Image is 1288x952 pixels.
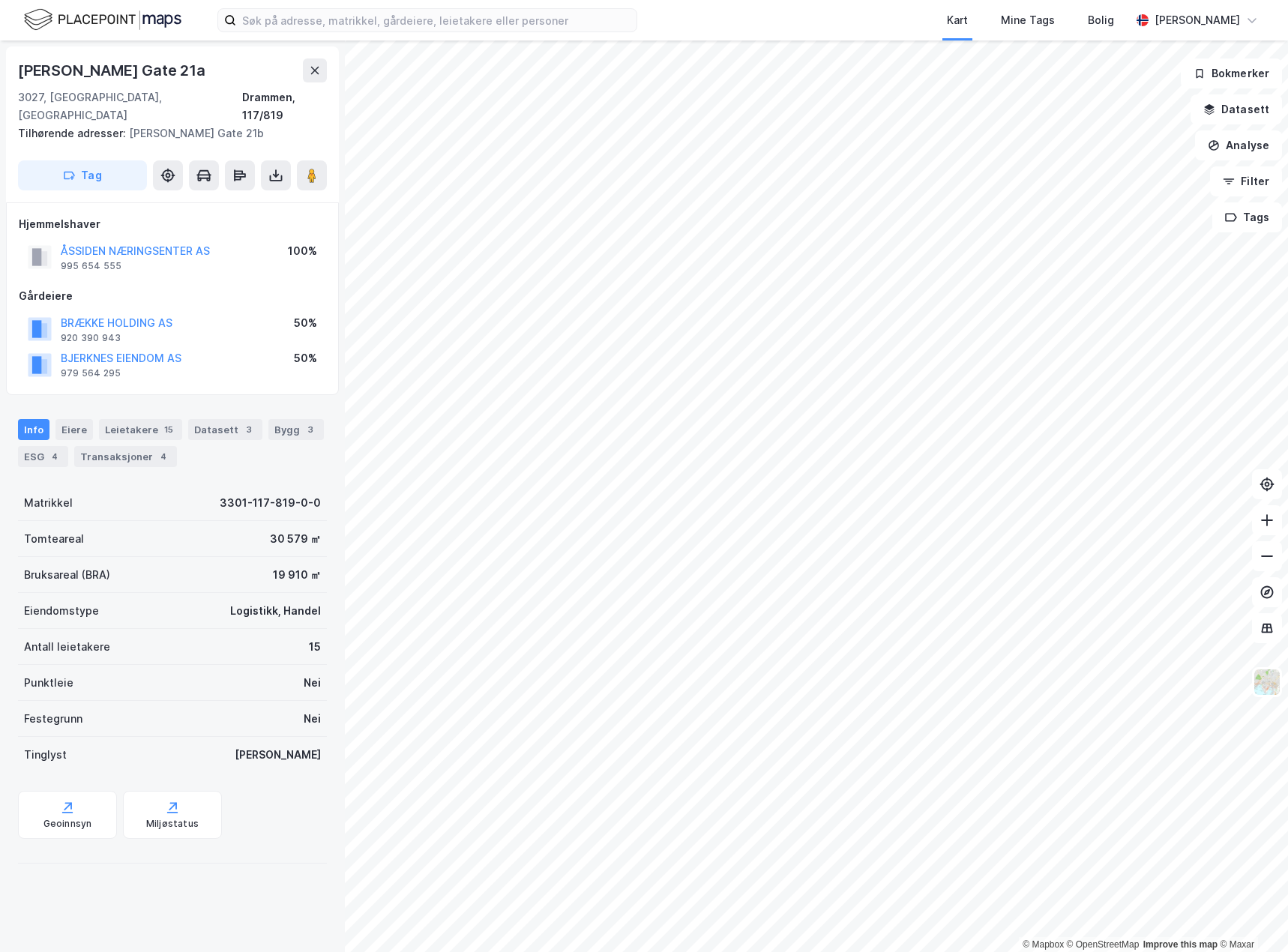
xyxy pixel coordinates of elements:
div: Geoinnsyn [43,818,92,830]
div: 4 [47,449,62,464]
div: [PERSON_NAME] [1155,11,1240,29]
div: Miljøstatus [146,818,199,830]
div: [PERSON_NAME] [235,746,321,764]
div: Info [18,419,49,440]
div: Logistikk, Handel [230,602,321,620]
div: Bruksareal (BRA) [24,566,110,584]
img: logo.f888ab2527a4732fd821a326f86c7f29.svg [24,7,181,33]
button: Bokmerker [1181,58,1282,88]
img: Z [1253,668,1281,696]
div: Mine Tags [1001,11,1055,29]
div: 3027, [GEOGRAPHIC_DATA], [GEOGRAPHIC_DATA] [18,88,242,124]
div: 995 654 555 [61,260,121,272]
div: 30 579 ㎡ [270,530,321,548]
button: Tag [18,160,147,190]
button: Filter [1210,166,1282,196]
div: Nei [304,710,321,728]
div: Gårdeiere [19,287,326,305]
div: Drammen, 117/819 [242,88,327,124]
div: Leietakere [99,419,182,440]
div: 920 390 943 [61,332,121,344]
button: Analyse [1195,130,1282,160]
button: Datasett [1191,94,1282,124]
div: Kart [947,11,968,29]
div: Antall leietakere [24,638,110,656]
div: 50% [294,349,317,367]
div: Tomteareal [24,530,84,548]
div: 100% [288,242,317,260]
button: Tags [1212,202,1282,232]
div: ESG [18,446,68,467]
div: 15 [161,422,176,437]
div: Eiendomstype [24,602,99,620]
div: Matrikkel [24,494,73,512]
div: Punktleie [24,674,73,692]
a: Improve this map [1143,939,1218,950]
div: 979 564 295 [61,367,121,379]
div: Festegrunn [24,710,82,728]
div: 3 [241,422,256,437]
div: 19 910 ㎡ [273,566,321,584]
iframe: Chat Widget [1213,880,1288,952]
a: OpenStreetMap [1067,939,1140,950]
div: [PERSON_NAME] Gate 21a [18,58,208,82]
div: Transaksjoner [74,446,177,467]
div: Bolig [1088,11,1114,29]
div: [PERSON_NAME] Gate 21b [18,124,315,142]
div: Datasett [188,419,262,440]
span: Tilhørende adresser: [18,127,129,139]
div: Eiere [55,419,93,440]
div: 3 [303,422,318,437]
div: 4 [156,449,171,464]
div: Kontrollprogram for chat [1213,880,1288,952]
div: 3301-117-819-0-0 [220,494,321,512]
div: 50% [294,314,317,332]
a: Mapbox [1023,939,1064,950]
input: Søk på adresse, matrikkel, gårdeiere, leietakere eller personer [236,9,637,31]
div: 15 [309,638,321,656]
div: Hjemmelshaver [19,215,326,233]
div: Nei [304,674,321,692]
div: Tinglyst [24,746,67,764]
div: Bygg [268,419,324,440]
